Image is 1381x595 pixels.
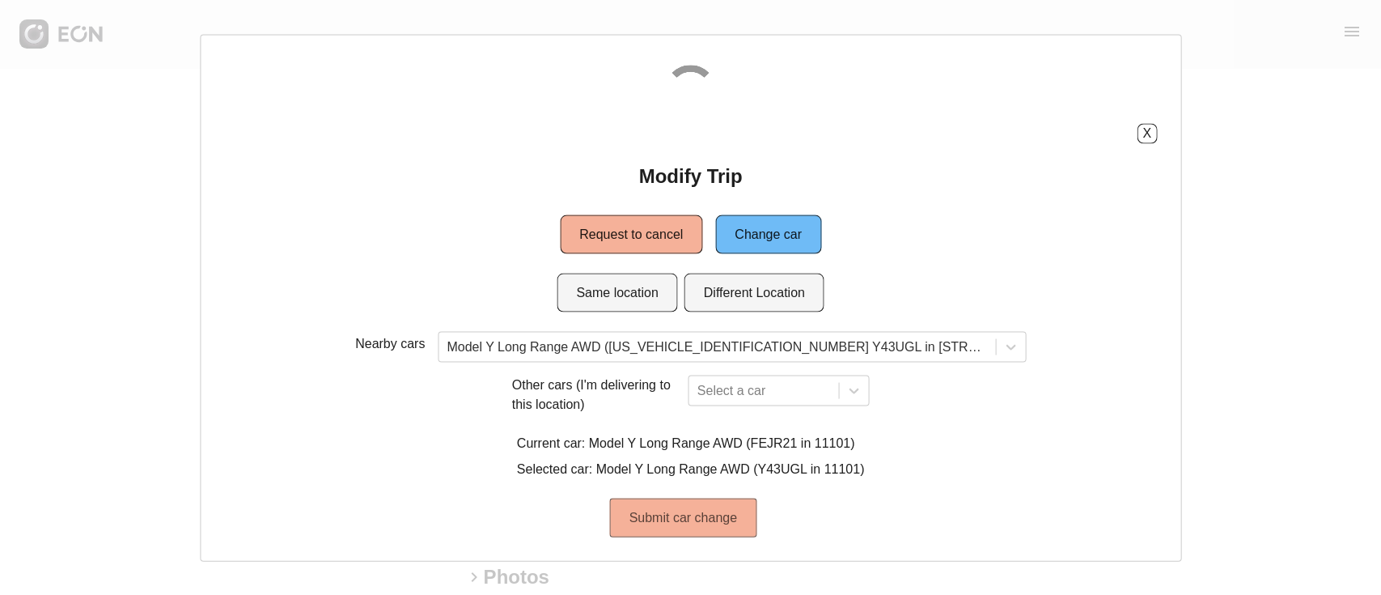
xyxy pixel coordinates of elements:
[512,375,682,414] p: Other cars (I'm delivering to this location)
[517,459,865,478] p: Selected car: Model Y Long Range AWD (Y43UGL in 11101)
[355,334,425,353] p: Nearby cars
[715,215,821,253] button: Change car
[684,273,824,312] button: Different Location
[609,498,756,537] button: Submit car change
[1137,123,1157,143] button: X
[560,215,702,253] button: Request to cancel
[638,163,742,189] h2: Modify Trip
[517,433,865,453] p: Current car: Model Y Long Range AWD (FEJR21 in 11101)
[557,273,677,312] button: Same location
